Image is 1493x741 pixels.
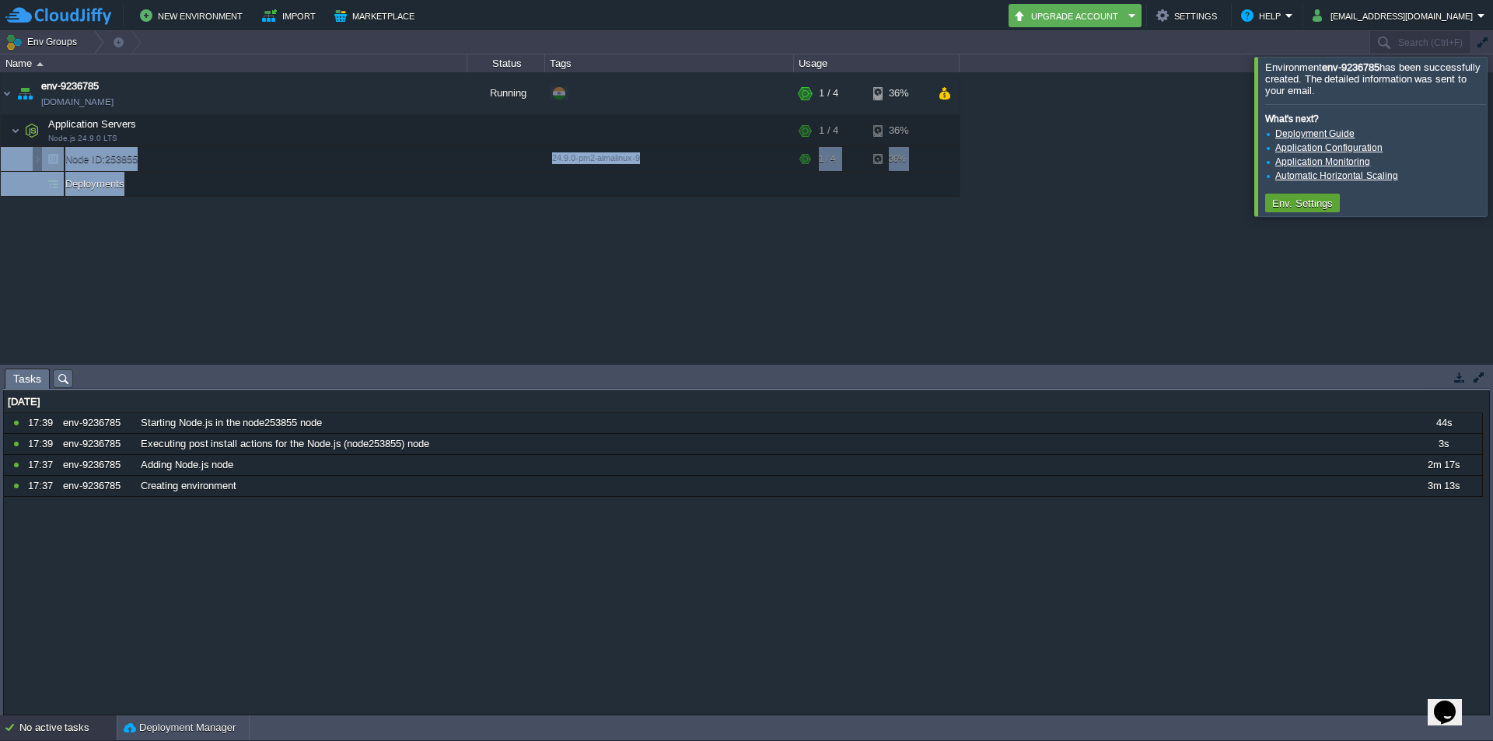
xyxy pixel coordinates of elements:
[1275,170,1398,181] a: Automatic Horizontal Scaling
[4,392,1482,412] div: [DATE]
[28,476,58,496] div: 17:37
[59,413,135,433] div: env-9236785
[1428,679,1477,725] iframe: chat widget
[1265,114,1319,124] b: What's next?
[64,152,140,166] span: 253855
[64,152,140,166] a: Node ID:253855
[819,147,835,171] div: 1 / 4
[2,54,467,72] div: Name
[41,79,99,94] a: env-9236785
[1322,61,1379,73] b: env-9236785
[42,147,64,171] img: AMDAwAAAACH5BAEAAAAALAAAAAABAAEAAAICRAEAOw==
[1405,413,1481,433] div: 44s
[1275,128,1355,139] a: Deployment Guide
[19,715,117,740] div: No active tasks
[5,31,82,53] button: Env Groups
[42,172,64,196] img: AMDAwAAAACH5BAEAAAAALAAAAAABAAEAAAICRAEAOw==
[47,117,138,131] span: Application Servers
[140,6,247,25] button: New Environment
[262,6,320,25] button: Import
[141,458,233,472] span: Adding Node.js node
[141,437,429,451] span: Executing post install actions for the Node.js (node253855) node
[141,479,236,493] span: Creating environment
[48,134,117,143] span: Node.js 24.9.0 LTS
[124,720,236,736] button: Deployment Manager
[41,94,114,110] a: [DOMAIN_NAME]
[873,72,924,114] div: 36%
[1313,6,1477,25] button: [EMAIL_ADDRESS][DOMAIN_NAME]
[141,416,322,430] span: Starting Node.js in the node253855 node
[28,434,58,454] div: 17:39
[59,455,135,475] div: env-9236785
[37,62,44,66] img: AMDAwAAAACH5BAEAAAAALAAAAAABAAEAAAICRAEAOw==
[59,476,135,496] div: env-9236785
[59,434,135,454] div: env-9236785
[21,115,43,146] img: AMDAwAAAACH5BAEAAAAALAAAAAABAAEAAAICRAEAOw==
[1,72,13,114] img: AMDAwAAAACH5BAEAAAAALAAAAAABAAEAAAICRAEAOw==
[11,115,20,146] img: AMDAwAAAACH5BAEAAAAALAAAAAABAAEAAAICRAEAOw==
[65,153,105,165] span: Node ID:
[5,6,111,26] img: CloudJiffy
[28,455,58,475] div: 17:37
[33,172,42,196] img: AMDAwAAAACH5BAEAAAAALAAAAAABAAEAAAICRAEAOw==
[1405,434,1481,454] div: 3s
[1267,196,1337,210] button: Env. Settings
[1265,61,1481,96] span: Environment has been successfully created. The detailed information was sent to your email.
[1275,142,1383,153] a: Application Configuration
[1241,6,1285,25] button: Help
[1275,156,1370,167] a: Application Monitoring
[1156,6,1222,25] button: Settings
[14,72,36,114] img: AMDAwAAAACH5BAEAAAAALAAAAAABAAEAAAICRAEAOw==
[13,369,41,389] span: Tasks
[552,153,640,163] span: 24.9.0-pm2-almalinux-9
[819,115,838,146] div: 1 / 4
[819,72,838,114] div: 1 / 4
[1013,6,1124,25] button: Upgrade Account
[468,54,544,72] div: Status
[28,413,58,433] div: 17:39
[546,54,793,72] div: Tags
[873,147,924,171] div: 36%
[33,147,42,171] img: AMDAwAAAACH5BAEAAAAALAAAAAABAAEAAAICRAEAOw==
[334,6,419,25] button: Marketplace
[795,54,959,72] div: Usage
[873,115,924,146] div: 36%
[64,177,127,190] a: Deployments
[1405,455,1481,475] div: 2m 17s
[467,72,545,114] div: Running
[47,118,138,130] a: Application ServersNode.js 24.9.0 LTS
[1405,476,1481,496] div: 3m 13s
